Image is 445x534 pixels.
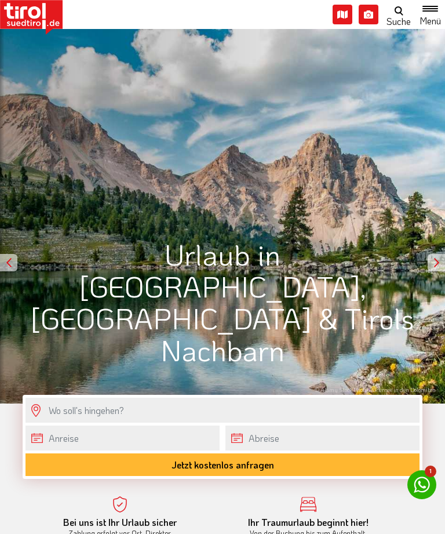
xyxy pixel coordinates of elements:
[25,453,420,476] button: Jetzt kostenlos anfragen
[415,3,445,26] button: Toggle navigation
[407,470,436,499] a: 1
[425,466,436,477] span: 1
[359,5,378,24] i: Fotogalerie
[25,398,420,423] input: Wo soll's hingehen?
[63,516,177,528] b: Bei uns ist Ihr Urlaub sicher
[248,516,369,528] b: Ihr Traumurlaub beginnt hier!
[225,426,420,451] input: Abreise
[333,5,352,24] i: Karte öffnen
[25,426,220,451] input: Anreise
